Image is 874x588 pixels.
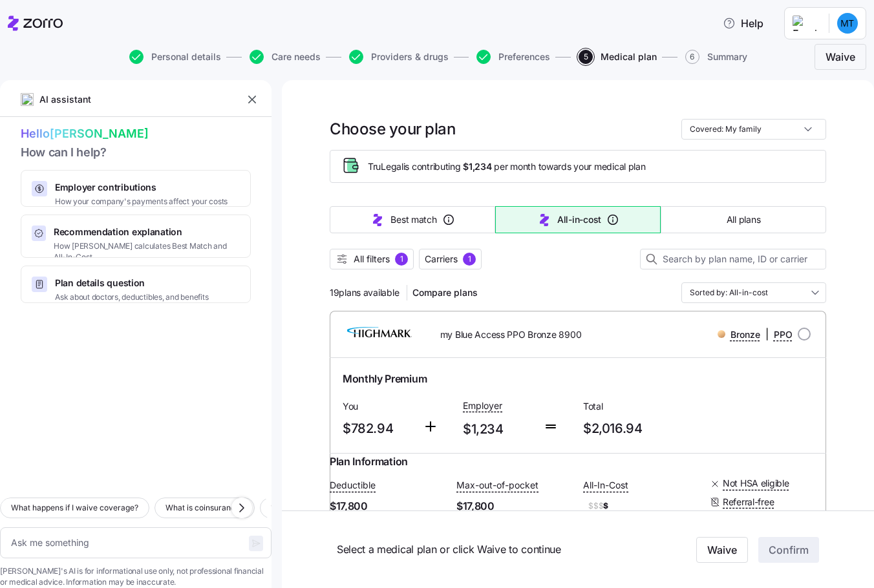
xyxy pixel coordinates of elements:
[151,52,221,61] span: Personal details
[712,10,774,36] button: Help
[774,328,793,341] span: PPO
[346,50,449,64] a: Providers & drugs
[412,286,478,299] span: Compare plans
[576,50,657,64] a: 5Medical plan
[815,44,866,70] button: Waive
[330,498,446,514] span: $17,800
[419,249,482,269] button: Carriers1
[707,542,737,558] span: Waive
[498,52,550,61] span: Preferences
[337,541,655,558] span: Select a medical plan or click Waive to continue
[681,282,826,303] input: Order by dropdown
[21,125,251,143] span: Hello [PERSON_NAME]
[21,143,251,162] span: How can I help?
[354,253,390,266] span: All filters
[640,249,826,269] input: Search by plan name, ID or carrier
[343,418,412,439] span: $782.94
[826,49,855,65] span: Waive
[583,498,699,514] span: $
[793,16,818,31] img: Employer logo
[730,328,760,341] span: Bronze
[463,419,533,440] span: $1,234
[463,399,502,412] span: Employer
[340,319,420,350] img: Highmark BlueCross BlueShield
[557,213,601,226] span: All-in-cost
[11,501,138,514] span: What happens if I waive coverage?
[727,213,760,226] span: All plans
[271,501,414,514] span: Which plans have the lowest premium?
[723,16,763,31] span: Help
[55,277,208,289] span: Plan details question
[343,371,427,387] span: Monthly Premium
[769,542,809,558] span: Confirm
[54,226,240,238] span: Recommendation explanation
[349,50,449,64] button: Providers & drugs
[127,50,221,64] a: Personal details
[837,13,858,34] img: 32dd894c3b6eb969440b8826416ee3ed
[260,498,425,518] button: Which plans have the lowest premium?
[330,454,408,470] span: Plan Information
[588,501,603,512] span: $$$
[758,537,819,563] button: Confirm
[330,249,414,269] button: All filters1
[39,92,92,107] span: AI assistant
[476,50,550,64] button: Preferences
[456,498,573,514] span: $17,800
[456,479,538,492] span: Max-out-of-pocket
[395,253,408,266] div: 1
[583,418,693,439] span: $2,016.94
[583,479,628,492] span: All-In-Cost
[343,400,412,413] span: You
[55,196,228,207] span: How your company's payments affect your costs
[440,328,582,341] span: my Blue Access PPO Bronze 8900
[685,50,699,64] span: 6
[165,501,244,514] span: What is coinsurance?
[330,479,376,492] span: Deductible
[407,282,483,303] button: Compare plans
[723,477,789,490] span: Not HSA eligible
[21,93,34,106] img: ai-icon.png
[368,160,646,173] span: TruLegal is contributing per month towards your medical plan
[601,52,657,61] span: Medical plan
[330,286,399,299] span: 19 plans available
[247,50,321,64] a: Care needs
[250,50,321,64] button: Care needs
[723,496,774,509] span: Referral-free
[718,326,793,342] div: |
[583,400,693,413] span: Total
[371,52,449,61] span: Providers & drugs
[390,213,436,226] span: Best match
[55,292,208,303] span: Ask about doctors, deductibles, and benefits
[707,52,747,61] span: Summary
[330,119,455,139] h1: Choose your plan
[55,181,228,194] span: Employer contributions
[579,50,593,64] span: 5
[463,160,491,173] span: $1,234
[272,52,321,61] span: Care needs
[425,253,458,266] span: Carriers
[463,253,476,266] div: 1
[155,498,255,518] button: What is coinsurance?
[474,50,550,64] a: Preferences
[579,50,657,64] button: 5Medical plan
[685,50,747,64] button: 6Summary
[696,537,748,563] button: Waive
[129,50,221,64] button: Personal details
[54,241,240,263] span: How [PERSON_NAME] calculates Best Match and All-In-Cost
